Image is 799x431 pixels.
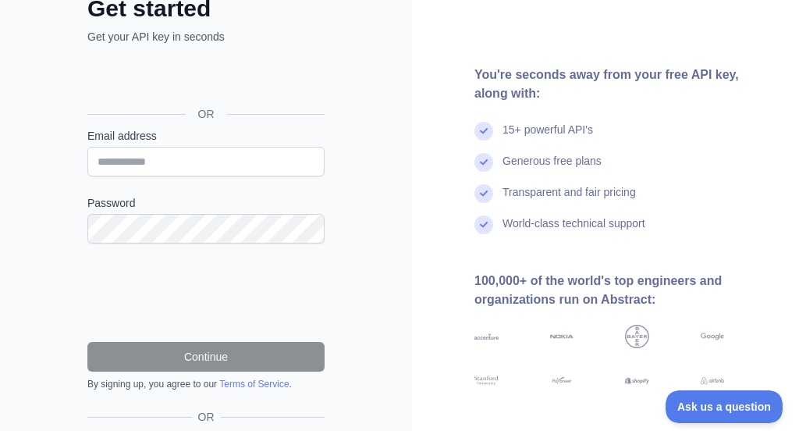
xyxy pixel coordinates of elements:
label: Password [87,195,325,211]
p: Get your API key in seconds [87,29,325,45]
iframe: Sign in with Google Button [80,62,329,96]
img: accenture [474,325,499,349]
img: payoneer [550,375,574,386]
div: Transparent and fair pricing [502,184,636,215]
div: You're seconds away from your free API key, along with: [474,66,774,103]
img: check mark [474,153,493,172]
img: bayer [625,325,649,349]
a: Terms of Service [219,379,289,390]
iframe: reCAPTCHA [87,262,325,323]
span: OR [192,409,221,425]
div: Generous free plans [502,153,602,184]
img: google [701,325,725,349]
div: 100,000+ of the world's top engineers and organizations run on Abstract: [474,272,774,309]
div: World-class technical support [502,215,645,247]
div: By signing up, you agree to our . [87,378,325,390]
button: Continue [87,342,325,372]
iframe: Toggle Customer Support [666,390,783,423]
img: nokia [550,325,574,349]
img: airbnb [701,375,725,386]
img: check mark [474,184,493,203]
img: check mark [474,215,493,234]
label: Email address [87,128,325,144]
img: shopify [625,375,649,386]
div: 15+ powerful API's [502,122,593,153]
img: stanford university [474,375,499,386]
img: check mark [474,122,493,141]
span: OR [186,106,227,122]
